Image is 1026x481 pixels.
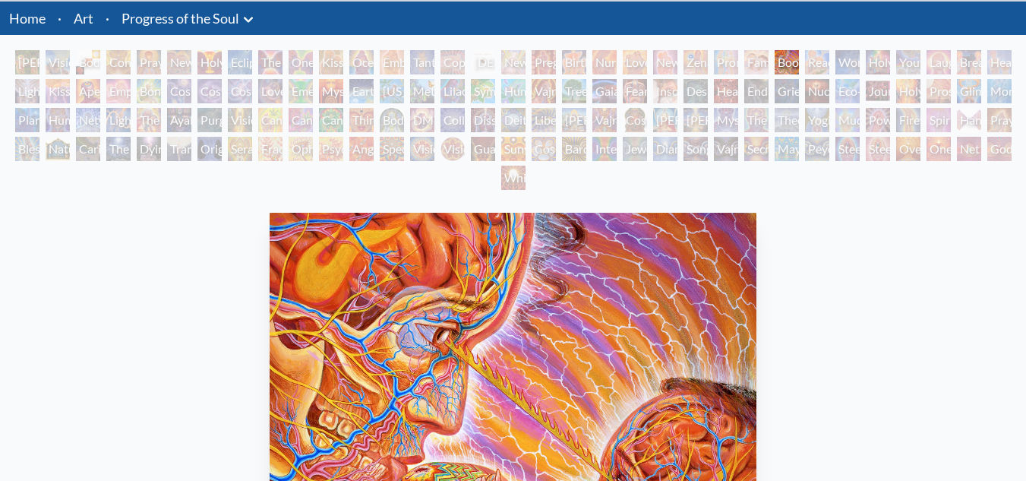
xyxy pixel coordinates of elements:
div: Lightworker [106,108,131,132]
div: Zena Lotus [683,50,708,74]
div: Wonder [835,50,860,74]
div: Mudra [835,108,860,132]
div: Praying [137,50,161,74]
div: Theologue [775,108,799,132]
div: Dissectional Art for Tool's Lateralus CD [471,108,495,132]
div: [PERSON_NAME] & Eve [15,50,39,74]
div: Song of Vajra Being [683,137,708,161]
div: Cosmic Artist [197,79,222,103]
div: Hands that See [957,108,981,132]
a: Art [74,8,93,29]
div: New Family [653,50,677,74]
div: Healing [987,50,1012,74]
div: White Light [501,166,526,190]
div: Jewel Being [623,137,647,161]
div: New Man New Woman [167,50,191,74]
div: Embracing [380,50,404,74]
div: Ayahuasca Visitation [167,108,191,132]
div: The Seer [744,108,769,132]
div: Tantra [410,50,434,74]
div: Reading [805,50,829,74]
div: Pregnancy [532,50,556,74]
div: Eco-Atlas [835,79,860,103]
div: Monochord [987,79,1012,103]
div: Deities & Demons Drinking from the Milky Pool [501,108,526,132]
div: Eclipse [228,50,252,74]
div: Vision Crystal [410,137,434,161]
div: Copulating [440,50,465,74]
div: Vision Tree [228,108,252,132]
div: One [927,137,951,161]
div: Guardian of Infinite Vision [471,137,495,161]
div: [PERSON_NAME] [683,108,708,132]
div: Kissing [319,50,343,74]
div: Steeplehead 1 [835,137,860,161]
div: Cosmic Elf [532,137,556,161]
div: The Kiss [258,50,283,74]
div: Purging [197,108,222,132]
div: Earth Energies [349,79,374,103]
div: Cosmic Creativity [167,79,191,103]
div: Prostration [927,79,951,103]
li: · [52,2,68,35]
div: Nature of Mind [46,137,70,161]
div: Transfiguration [167,137,191,161]
div: [DEMOGRAPHIC_DATA] Embryo [471,50,495,74]
div: Grieving [775,79,799,103]
div: Newborn [501,50,526,74]
div: Body, Mind, Spirit [76,50,100,74]
div: Interbeing [592,137,617,161]
div: Psychomicrograph of a Fractal Paisley Cherub Feather Tip [319,137,343,161]
div: Liberation Through Seeing [532,108,556,132]
div: Secret Writing Being [744,137,769,161]
div: Steeplehead 2 [866,137,890,161]
div: Symbiosis: Gall Wasp & Oak Tree [471,79,495,103]
div: Promise [714,50,738,74]
div: Journey of the Wounded Healer [866,79,890,103]
div: Cannabis Mudra [258,108,283,132]
div: Humming Bird [501,79,526,103]
div: Cannabacchus [319,108,343,132]
div: Yogi & the Möbius Sphere [805,108,829,132]
div: Godself [987,137,1012,161]
li: · [99,2,115,35]
div: Endarkenment [744,79,769,103]
div: Bardo Being [562,137,586,161]
div: Metamorphosis [410,79,434,103]
div: Aperture [76,79,100,103]
div: Cannabis Sutra [289,108,313,132]
div: Spirit Animates the Flesh [927,108,951,132]
div: Kiss of the [MEDICAL_DATA] [46,79,70,103]
div: Love is a Cosmic Force [258,79,283,103]
div: Power to the Peaceful [866,108,890,132]
div: Networks [76,108,100,132]
div: Praying Hands [987,108,1012,132]
a: Progress of the Soul [122,8,239,29]
div: Vajra Horse [532,79,556,103]
div: Diamond Being [653,137,677,161]
div: Family [744,50,769,74]
div: Collective Vision [440,108,465,132]
div: Fractal Eyes [258,137,283,161]
div: Cosmic [DEMOGRAPHIC_DATA] [623,108,647,132]
div: Ophanic Eyelash [289,137,313,161]
div: Vision Crystal Tondo [440,137,465,161]
div: Birth [562,50,586,74]
div: Holy Grail [197,50,222,74]
div: Net of Being [957,137,981,161]
div: Oversoul [896,137,920,161]
div: Insomnia [653,79,677,103]
div: Gaia [592,79,617,103]
div: [PERSON_NAME] [562,108,586,132]
div: Fear [623,79,647,103]
div: Holy Family [866,50,890,74]
div: Angel Skin [349,137,374,161]
div: Laughing Man [927,50,951,74]
div: Vajra Being [714,137,738,161]
div: [PERSON_NAME] [653,108,677,132]
div: Nursing [592,50,617,74]
div: Holy Fire [896,79,920,103]
div: Spectral Lotus [380,137,404,161]
div: Mayan Being [775,137,799,161]
div: Lightweaver [15,79,39,103]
